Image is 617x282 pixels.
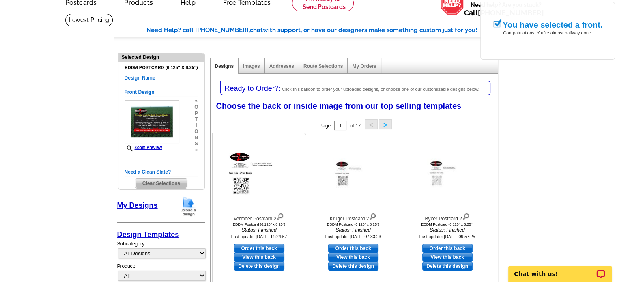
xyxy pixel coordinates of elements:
small: Last update: [DATE] 11:24:57 [231,234,287,239]
span: o [194,104,198,110]
button: > [379,119,392,129]
a: Delete this design [234,262,284,271]
small: Last update: [DATE] 07:33:23 [325,234,381,239]
i: Status: Finished [215,226,304,234]
i: Status: Finished [403,226,492,234]
a: Zoom Preview [125,145,162,150]
i: Status: Finished [309,226,398,234]
small: Last update: [DATE] 09:57:25 [419,234,475,239]
a: View this back [422,253,473,262]
span: Ready to Order?: [225,84,281,93]
div: EDDM Postcard (6.125" x 8.25") [309,222,398,226]
span: » [194,147,198,153]
a: Images [243,63,260,69]
h4: EDDM Postcard (6.125" x 8.25") [125,65,198,70]
h1: You have selected a front. [503,20,602,29]
a: [PHONE_NUMBER] [478,9,544,17]
span: o [194,129,198,135]
span: Need help? Are you stuck? [464,1,548,17]
img: check_mark.png [493,19,501,28]
div: Byker Postcard 2 [403,211,492,222]
span: » [194,98,198,104]
div: EDDM Postcard (6.125" x 8.25") [215,222,304,226]
span: t [194,116,198,123]
iframe: LiveChat chat widget [503,256,617,282]
a: Route Selections [303,63,343,69]
span: s [194,141,198,147]
img: Kruger Postcard 2 [333,159,374,189]
span: i [194,123,198,129]
a: View this back [328,253,378,262]
span: Click this balloon to order your uploaded designs, or choose one of our customizable designs below. [282,87,479,92]
div: Subcategory: [117,240,205,263]
img: vermeer Postcard 2 [215,139,304,208]
span: Page [319,123,331,129]
img: Byker Postcard 2 [427,159,468,189]
div: vermeer Postcard 2 [215,211,304,222]
div: Kruger Postcard 2 [309,211,398,222]
span: of 17 [350,123,361,129]
a: View this back [234,253,284,262]
a: use this design [328,244,378,253]
span: n [194,135,198,141]
img: view design details [369,211,376,220]
div: Selected Design [118,53,204,61]
h5: Design Name [125,74,198,82]
a: My Orders [352,63,376,69]
h5: Need a Clean Slate? [125,168,198,176]
button: < [365,119,378,129]
span: Choose the back or inside image from our top selling templates [216,101,462,110]
span: Congratulations! You're almost halfway done. [503,22,592,35]
div: Need Help? call [PHONE_NUMBER], with support, or have our designers make something custom just fo... [146,26,503,35]
img: view design details [276,211,284,220]
span: Clear Selections [135,179,187,188]
a: Delete this design [422,262,473,271]
h5: Front Design [125,88,198,96]
a: Design Templates [117,230,179,239]
img: upload-design [178,196,199,217]
a: use this design [422,244,473,253]
a: use this design [234,244,284,253]
img: view design details [462,211,470,220]
span: Call [464,9,544,17]
img: small-thumb.jpg [125,100,179,143]
div: EDDM Postcard (6.125" x 8.25") [403,222,492,226]
a: Addresses [269,63,294,69]
a: Delete this design [328,262,378,271]
a: Designs [215,63,234,69]
span: p [194,110,198,116]
span: chat [250,26,263,34]
a: My Designs [117,201,158,209]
